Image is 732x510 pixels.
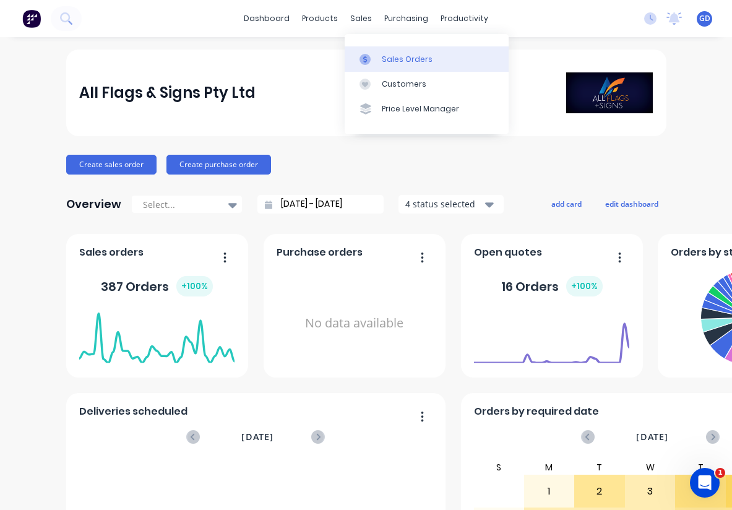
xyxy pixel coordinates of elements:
[296,9,344,28] div: products
[238,9,296,28] a: dashboard
[382,54,433,65] div: Sales Orders
[382,79,426,90] div: Customers
[543,196,590,212] button: add card
[699,13,710,24] span: GD
[101,276,213,296] div: 387 Orders
[382,103,459,115] div: Price Level Manager
[176,276,213,296] div: + 100 %
[344,9,378,28] div: sales
[66,155,157,175] button: Create sales order
[345,72,509,97] a: Customers
[378,9,434,28] div: purchasing
[597,196,666,212] button: edit dashboard
[345,97,509,121] a: Price Level Manager
[524,460,575,475] div: M
[241,430,273,444] span: [DATE]
[575,476,624,507] div: 2
[626,476,675,507] div: 3
[625,460,676,475] div: W
[66,192,121,217] div: Overview
[715,468,725,478] span: 1
[690,468,720,498] iframe: Intercom live chat
[405,197,483,210] div: 4 status selected
[675,460,726,475] div: T
[79,245,144,260] span: Sales orders
[277,245,363,260] span: Purchase orders
[474,245,542,260] span: Open quotes
[566,276,603,296] div: + 100 %
[166,155,271,175] button: Create purchase order
[22,9,41,28] img: Factory
[434,9,494,28] div: productivity
[574,460,625,475] div: T
[525,476,574,507] div: 1
[566,72,653,113] img: All Flags & Signs Pty Ltd
[501,276,603,296] div: 16 Orders
[676,476,725,507] div: 4
[79,80,256,105] div: All Flags & Signs Pty Ltd
[398,195,504,214] button: 4 status selected
[636,430,668,444] span: [DATE]
[345,46,509,71] a: Sales Orders
[277,265,432,382] div: No data available
[473,460,524,475] div: S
